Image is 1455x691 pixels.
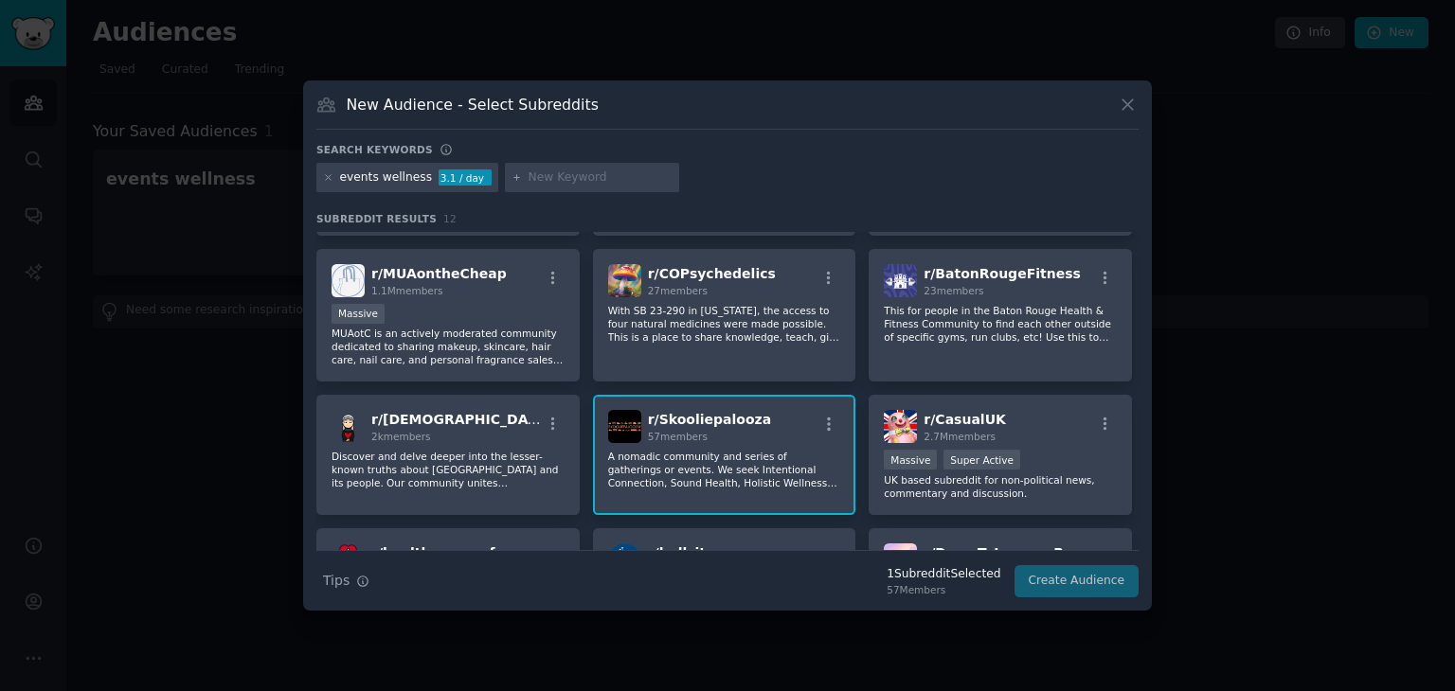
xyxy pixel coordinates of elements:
[332,450,565,489] p: Discover and delve deeper into the lesser-known truths about [GEOGRAPHIC_DATA] and its people. Ou...
[884,304,1117,344] p: This for people in the Baton Rouge Health & Fitness Community to find each other outside of speci...
[439,169,492,186] div: 3.1 / day
[648,285,708,296] span: 27 members
[884,473,1117,500] p: UK based subreddit for non-political news, commentary and discussion.
[371,412,551,427] span: r/ [DEMOGRAPHIC_DATA]
[884,410,917,443] img: CasualUK
[316,143,433,156] h3: Search keywords
[887,566,1000,583] div: 1 Subreddit Selected
[529,169,673,186] input: New Keyword
[924,431,996,442] span: 2.7M members
[316,212,437,225] span: Subreddit Results
[608,410,641,443] img: Skooliepalooza
[332,304,385,324] div: Massive
[884,264,917,297] img: BatonRougeFitness
[332,264,365,297] img: MUAontheCheap
[648,412,771,427] span: r/ Skooliepalooza
[924,412,1006,427] span: r/ CasualUK
[648,431,708,442] span: 57 members
[323,571,350,591] span: Tips
[332,327,565,366] p: MUAotC is an actively moderated community dedicated to sharing makeup, skincare, hair care, nail ...
[648,266,776,281] span: r/ COPsychedelics
[887,583,1000,596] div: 57 Members
[943,450,1020,470] div: Super Active
[316,564,376,597] button: Tips
[884,450,937,470] div: Massive
[924,545,1105,560] span: r/ DressToImpressRoblox
[608,450,841,489] p: A nomadic community and series of gatherings or events. We seek Intentional Connection, Sound Hea...
[608,304,841,344] p: With SB 23-290 in [US_STATE], the access to four natural medicines were made possible. This is a ...
[371,285,443,296] span: 1.1M members
[340,169,433,186] div: events wellness
[608,543,641,576] img: bullcity
[608,264,641,297] img: COPsychedelics
[371,545,546,560] span: r/ healthcareconference
[371,266,507,281] span: r/ MUAontheCheap
[332,543,365,576] img: healthcareconference
[347,95,599,115] h3: New Audience - Select Subreddits
[371,431,431,442] span: 2k members
[924,285,983,296] span: 23 members
[924,266,1081,281] span: r/ BatonRougeFitness
[332,410,365,443] img: Palestinians
[884,543,917,576] img: DressToImpressRoblox
[443,213,457,224] span: 12
[648,545,715,560] span: r/ bullcity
